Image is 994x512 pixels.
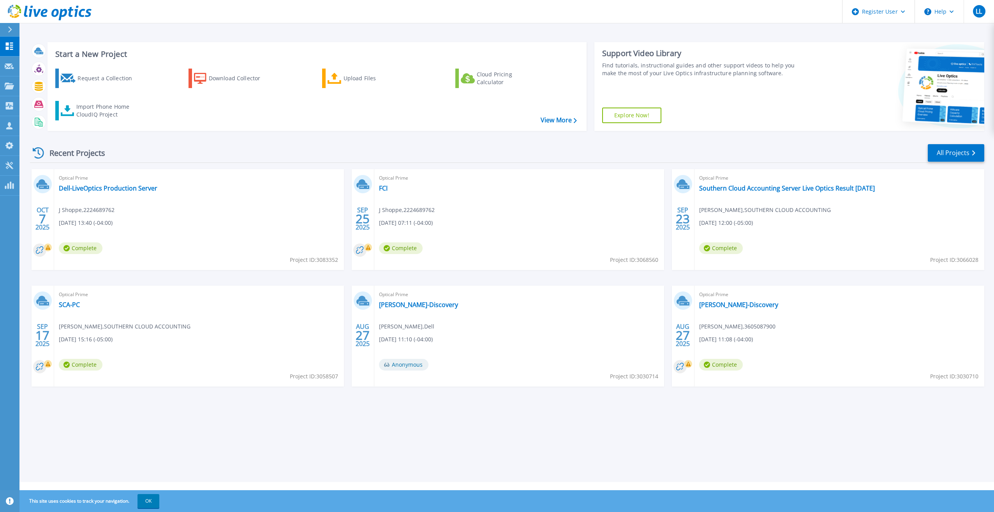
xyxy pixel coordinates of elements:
[541,117,577,124] a: View More
[59,335,113,344] span: [DATE] 15:16 (-05:00)
[379,322,434,331] span: [PERSON_NAME] , Dell
[610,256,658,264] span: Project ID: 3068560
[59,174,339,182] span: Optical Prime
[610,372,658,381] span: Project ID: 3030714
[602,48,804,58] div: Support Video Library
[699,206,831,214] span: [PERSON_NAME] , SOUTHERN CLOUD ACCOUNTING
[699,301,778,309] a: [PERSON_NAME]-Discovery
[30,143,116,162] div: Recent Projects
[59,242,102,254] span: Complete
[928,144,984,162] a: All Projects
[379,301,458,309] a: [PERSON_NAME]-Discovery
[35,332,49,339] span: 17
[356,215,370,222] span: 25
[21,494,159,508] span: This site uses cookies to track your navigation.
[602,108,661,123] a: Explore Now!
[379,290,659,299] span: Optical Prime
[455,69,542,88] a: Cloud Pricing Calculator
[55,50,576,58] h3: Start a New Project
[355,321,370,350] div: AUG 2025
[322,69,409,88] a: Upload Files
[189,69,275,88] a: Download Collector
[676,215,690,222] span: 23
[699,174,980,182] span: Optical Prime
[379,219,433,227] span: [DATE] 07:11 (-04:00)
[39,215,46,222] span: 7
[675,321,690,350] div: AUG 2025
[930,372,978,381] span: Project ID: 3030710
[379,335,433,344] span: [DATE] 11:10 (-04:00)
[59,290,339,299] span: Optical Prime
[59,184,157,192] a: Dell-LiveOptics Production Server
[379,206,435,214] span: J Shoppe , 2224689762
[699,359,743,371] span: Complete
[699,242,743,254] span: Complete
[976,8,982,14] span: LL
[379,174,659,182] span: Optical Prime
[930,256,978,264] span: Project ID: 3066028
[290,256,338,264] span: Project ID: 3083352
[59,206,115,214] span: J Shoppe , 2224689762
[379,359,428,371] span: Anonymous
[602,62,804,77] div: Find tutorials, instructional guides and other support videos to help you make the most of your L...
[699,219,753,227] span: [DATE] 12:00 (-05:00)
[676,332,690,339] span: 27
[209,71,271,86] div: Download Collector
[699,184,875,192] a: Southern Cloud Accounting Server Live Optics Result [DATE]
[379,184,388,192] a: FCI
[59,322,190,331] span: [PERSON_NAME] , SOUTHERN CLOUD ACCOUNTING
[59,219,113,227] span: [DATE] 13:40 (-04:00)
[35,321,50,350] div: SEP 2025
[344,71,406,86] div: Upload Files
[35,205,50,233] div: OCT 2025
[137,494,159,508] button: OK
[379,242,423,254] span: Complete
[356,332,370,339] span: 27
[59,359,102,371] span: Complete
[675,205,690,233] div: SEP 2025
[55,69,142,88] a: Request a Collection
[76,103,137,118] div: Import Phone Home CloudIQ Project
[699,322,775,331] span: [PERSON_NAME] , 3605087900
[699,335,753,344] span: [DATE] 11:08 (-04:00)
[477,71,539,86] div: Cloud Pricing Calculator
[699,290,980,299] span: Optical Prime
[355,205,370,233] div: SEP 2025
[78,71,140,86] div: Request a Collection
[59,301,80,309] a: SCA-PC
[290,372,338,381] span: Project ID: 3058507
